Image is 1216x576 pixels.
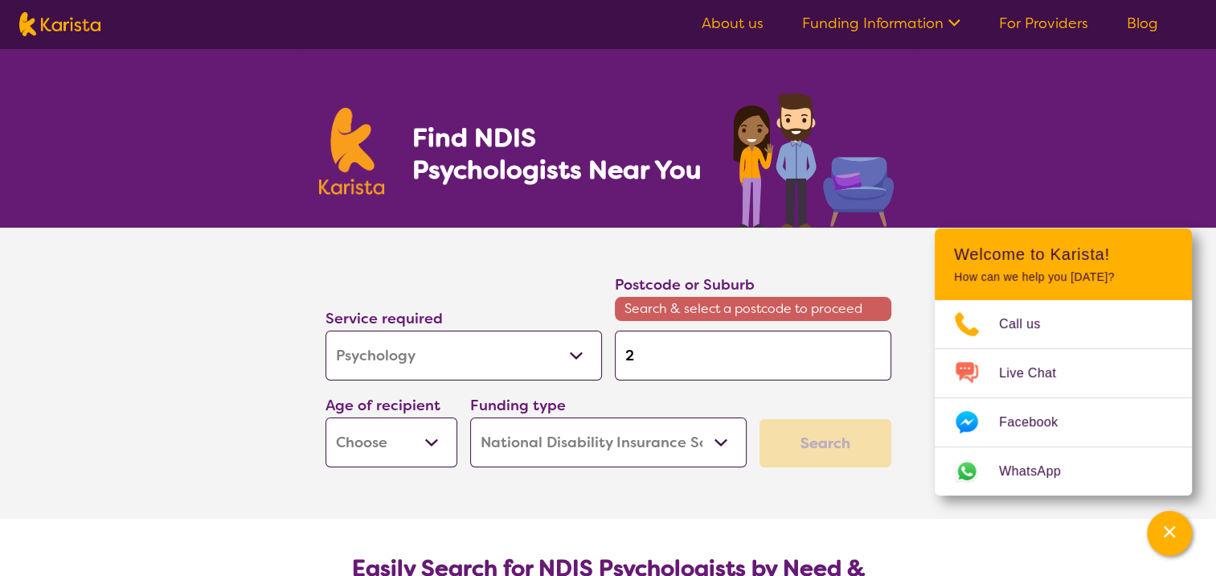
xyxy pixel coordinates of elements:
[325,396,440,415] label: Age of recipient
[702,14,764,33] a: About us
[325,309,443,328] label: Service required
[999,410,1077,434] span: Facebook
[615,275,755,294] label: Postcode or Suburb
[802,14,960,33] a: Funding Information
[1127,14,1158,33] a: Blog
[319,108,385,195] img: Karista logo
[999,361,1075,385] span: Live Chat
[470,396,566,415] label: Funding type
[954,245,1173,264] h2: Welcome to Karista!
[999,14,1088,33] a: For Providers
[999,459,1080,483] span: WhatsApp
[615,297,891,321] span: Search & select a postcode to proceed
[727,87,898,228] img: psychology
[935,300,1192,496] ul: Choose channel
[615,331,891,381] input: Type
[19,12,100,36] img: Karista logo
[954,270,1173,284] p: How can we help you [DATE]?
[935,447,1192,496] a: Web link opens in a new tab.
[1147,511,1192,556] button: Channel Menu
[999,312,1060,336] span: Call us
[935,228,1192,496] div: Channel Menu
[411,121,709,186] h1: Find NDIS Psychologists Near You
